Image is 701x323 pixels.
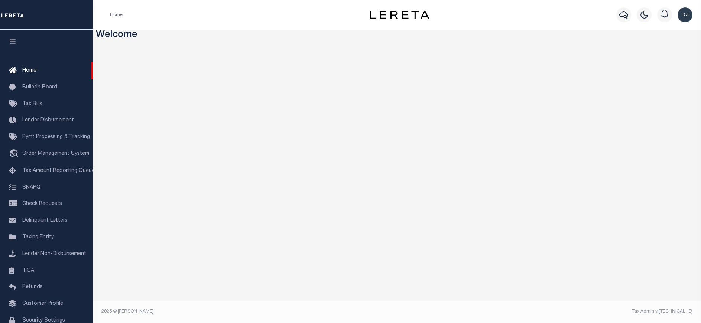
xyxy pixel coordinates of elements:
div: Tax Admin v.[TECHNICAL_ID] [403,308,693,315]
span: Lender Non-Disbursement [22,251,86,257]
span: Delinquent Letters [22,218,68,223]
span: Home [22,68,36,73]
span: Refunds [22,284,43,290]
img: logo-dark.svg [370,11,429,19]
i: travel_explore [9,149,21,159]
span: Tax Bills [22,101,42,107]
span: Order Management System [22,151,89,156]
span: Customer Profile [22,301,63,306]
span: SNAPQ [22,185,40,190]
li: Home [110,12,123,18]
div: 2025 © [PERSON_NAME]. [96,308,397,315]
span: Security Settings [22,318,65,323]
span: Check Requests [22,201,62,206]
span: Tax Amount Reporting Queue [22,168,95,173]
h3: Welcome [96,30,698,41]
span: Bulletin Board [22,85,57,90]
span: Lender Disbursement [22,118,74,123]
span: TIQA [22,268,34,273]
img: svg+xml;base64,PHN2ZyB4bWxucz0iaHR0cDovL3d3dy53My5vcmcvMjAwMC9zdmciIHBvaW50ZXItZXZlbnRzPSJub25lIi... [678,7,692,22]
span: Taxing Entity [22,235,54,240]
span: Pymt Processing & Tracking [22,134,90,140]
